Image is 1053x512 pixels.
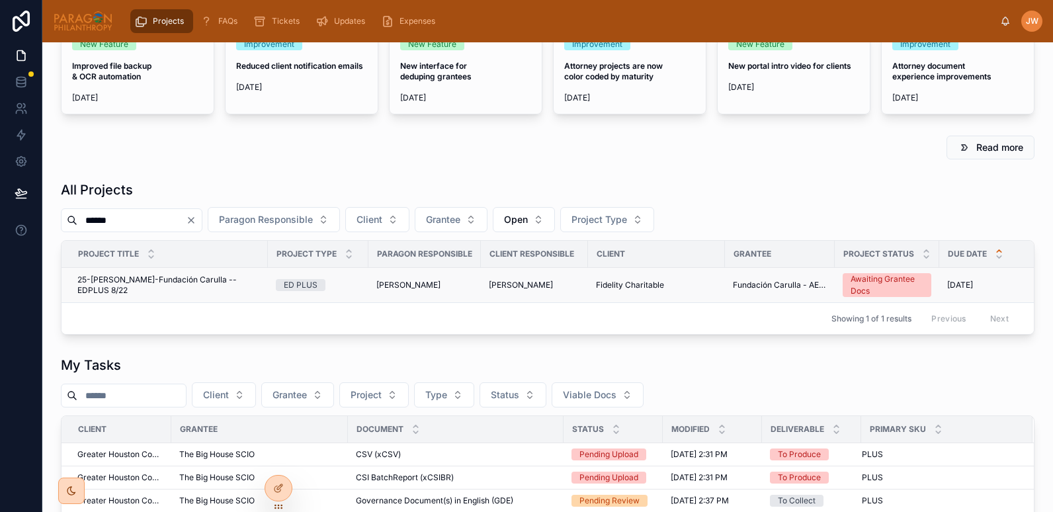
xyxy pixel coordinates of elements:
[596,280,664,290] span: Fidelity Charitable
[851,273,923,297] div: Awaiting Grantee Docs
[356,495,556,506] a: Governance Document(s) in English (GDE)
[356,449,401,460] span: CSV (xCSV)
[564,61,665,81] strong: Attorney projects are now color coded by maturity
[153,16,184,26] span: Projects
[552,382,644,407] button: Select Button
[489,249,574,259] span: Client Responsible
[53,11,113,32] img: App logo
[571,448,655,460] a: Pending Upload
[236,82,367,93] span: [DATE]
[770,472,853,484] a: To Produce
[236,61,363,71] strong: Reduced client notification emails
[356,472,556,483] a: CSI BatchReport (xCSIBR)
[862,472,1017,483] a: PLUS
[671,472,728,483] span: [DATE] 2:31 PM
[771,424,824,435] span: Deliverable
[208,207,340,232] button: Select Button
[493,207,555,232] button: Select Button
[671,495,754,506] a: [DATE] 2:37 PM
[61,356,121,374] h1: My Tasks
[77,472,163,483] span: Greater Houston Community Foundation
[179,449,340,460] a: The Big House SCIO
[426,213,460,226] span: Grantee
[414,382,474,407] button: Select Button
[77,495,163,506] span: Greater Houston Community Foundation
[728,61,851,71] strong: New portal intro video for clients
[892,61,991,81] strong: Attorney document experience improvements
[778,472,821,484] div: To Produce
[778,448,821,460] div: To Produce
[870,424,926,435] span: Primary SKU
[480,382,546,407] button: Select Button
[947,280,973,290] span: [DATE]
[400,93,531,103] span: [DATE]
[80,38,128,50] div: New Feature
[400,16,435,26] span: Expenses
[196,9,247,33] a: FAQs
[579,448,638,460] div: Pending Upload
[862,449,1017,460] a: PLUS
[376,280,441,290] span: [PERSON_NAME]
[77,275,260,296] span: 25-[PERSON_NAME]-Fundación Carulla --EDPLUS 8/22
[345,207,409,232] button: Select Button
[130,9,193,33] a: Projects
[77,449,163,460] a: Greater Houston Community Foundation
[596,280,717,290] a: Fidelity Charitable
[571,213,627,226] span: Project Type
[180,424,218,435] span: Grantee
[597,249,625,259] span: Client
[244,38,294,50] div: Improvement
[831,314,911,324] span: Showing 1 of 1 results
[389,27,542,114] a: New FeatureNew interface for deduping grantees[DATE]
[357,424,403,435] span: Document
[671,424,710,435] span: Modified
[351,388,382,402] span: Project
[377,9,444,33] a: Expenses
[947,280,1031,290] a: [DATE]
[728,82,859,93] span: [DATE]
[571,472,655,484] a: Pending Upload
[671,449,754,460] a: [DATE] 2:31 PM
[272,16,300,26] span: Tickets
[192,382,256,407] button: Select Button
[881,27,1034,114] a: ImprovementAttorney document experience improvements[DATE]
[339,382,409,407] button: Select Button
[179,472,255,483] span: The Big House SCIO
[778,495,816,507] div: To Collect
[276,279,360,291] a: ED PLUS
[579,472,638,484] div: Pending Upload
[862,449,883,460] span: PLUS
[78,249,139,259] span: Project Title
[225,27,378,114] a: ImprovementReduced client notification emails[DATE]
[900,38,950,50] div: Improvement
[249,9,309,33] a: Tickets
[843,249,914,259] span: Project Status
[948,249,987,259] span: Due Date
[415,207,487,232] button: Select Button
[862,495,883,506] span: PLUS
[572,424,604,435] span: Status
[179,495,255,506] span: The Big House SCIO
[408,38,456,50] div: New Feature
[947,136,1034,159] button: Read more
[770,448,853,460] a: To Produce
[976,141,1023,154] span: Read more
[489,280,580,290] a: [PERSON_NAME]
[671,495,729,506] span: [DATE] 2:37 PM
[489,280,553,290] span: [PERSON_NAME]
[377,249,472,259] span: Paragon Responsible
[78,424,106,435] span: Client
[579,495,640,507] div: Pending Review
[72,61,153,81] strong: Improved file backup & OCR automation
[400,61,472,81] strong: New interface for deduping grantees
[733,280,827,290] a: Fundación Carulla - AEIOTU
[356,495,513,506] span: Governance Document(s) in English (GDE)
[736,38,784,50] div: New Feature
[717,27,870,114] a: New FeatureNew portal intro video for clients[DATE]
[563,388,616,402] span: Viable Docs
[312,9,374,33] a: Updates
[203,388,229,402] span: Client
[186,215,202,226] button: Clear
